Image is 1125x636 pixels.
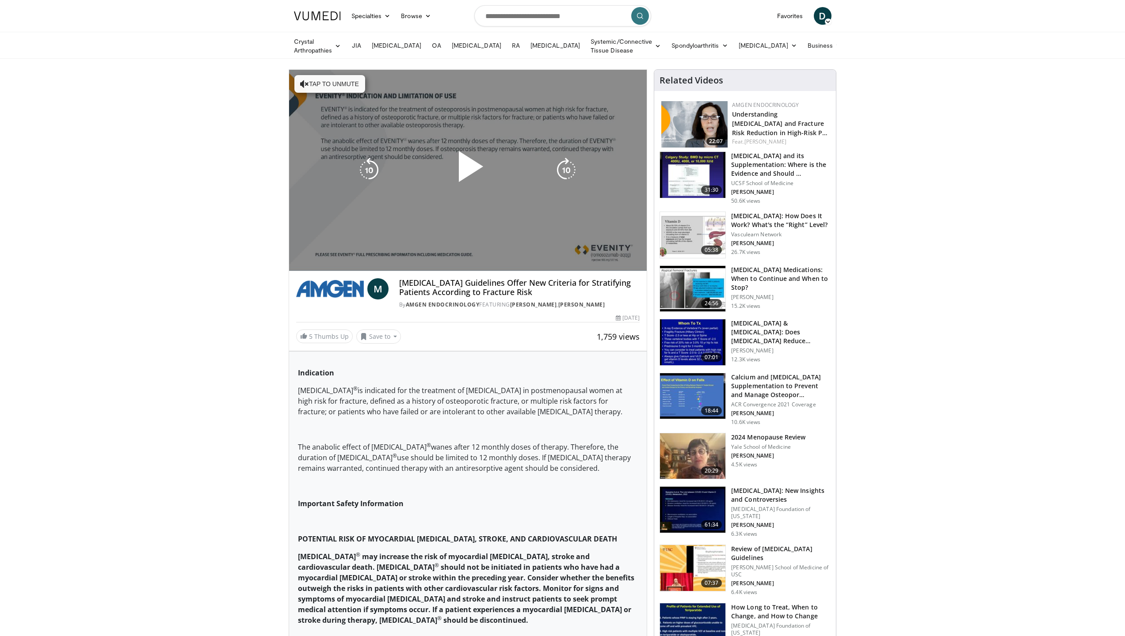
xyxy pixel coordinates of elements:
[399,278,640,297] h4: [MEDICAL_DATA] Guidelines Offer New Criteria for Stratifying Patients According to Fracture Risk
[660,487,725,533] img: d5d5a203-d863-4f8c-a9f7-ca13f0f4d8d5.150x105_q85_crop-smart_upscale.jpg
[731,443,805,450] p: Yale School of Medicine
[731,461,757,468] p: 4.5K views
[660,265,831,312] a: 24:56 [MEDICAL_DATA] Medications: When to Continue and When to Stop? [PERSON_NAME] 15.2K views
[731,564,831,578] p: [PERSON_NAME] School of Medicine of USC
[289,70,647,271] video-js: Video Player
[733,37,802,54] a: [MEDICAL_DATA]
[427,441,431,449] sup: ®
[558,301,605,308] a: [PERSON_NAME]
[597,331,640,342] span: 1,759 views
[437,614,442,622] sup: ®
[731,522,831,529] p: [PERSON_NAME]
[731,433,805,442] h3: 2024 Menopause Review
[435,561,439,569] sup: ®
[366,37,427,54] a: [MEDICAL_DATA]
[393,452,397,459] sup: ®
[298,499,404,508] strong: Important Safety Information
[731,265,831,292] h3: [MEDICAL_DATA] Medications: When to Continue and When to Stop?
[706,137,725,145] span: 22:07
[744,138,786,145] a: [PERSON_NAME]
[701,299,722,308] span: 24:56
[298,552,356,561] strong: [MEDICAL_DATA]
[731,240,831,247] p: [PERSON_NAME]
[701,185,722,194] span: 31:30
[616,314,640,322] div: [DATE]
[585,37,666,55] a: Systemic/Connective Tissue Disease
[660,319,831,366] a: 07:01 [MEDICAL_DATA] & [MEDICAL_DATA]: Does [MEDICAL_DATA] Reduce Falls/Fractures in t… [PERSON_N...
[388,127,547,213] button: Play Video
[731,580,831,587] p: [PERSON_NAME]
[660,151,831,204] a: 31:30 [MEDICAL_DATA] and its Supplementation: Where is the Evidence and Should … UCSF School of M...
[660,75,723,86] h4: Related Videos
[660,373,725,419] img: b5249f07-17f0-4517-978a-829c763bf3ed.150x105_q85_crop-smart_upscale.jpg
[298,552,590,572] strong: may increase the risk of myocardial [MEDICAL_DATA], stroke and cardiovascular death. [MEDICAL_DATA]
[660,433,725,479] img: 692f135d-47bd-4f7e-b54d-786d036e68d3.150x105_q85_crop-smart_upscale.jpg
[296,329,353,343] a: 5 Thumbs Up
[660,212,831,258] a: 05:38 [MEDICAL_DATA]: How Does It Work? What's the “Right” Level? Vasculearn Network [PERSON_NAME...
[346,7,396,25] a: Specialties
[731,319,831,345] h3: [MEDICAL_DATA] & [MEDICAL_DATA]: Does [MEDICAL_DATA] Reduce Falls/Fractures in t…
[731,373,831,399] h3: Calcium and [MEDICAL_DATA] Supplementation to Prevent and Manage Osteopor…
[731,180,831,187] p: UCSF School of Medicine
[474,5,651,26] input: Search topics, interventions
[356,551,360,558] sup: ®
[525,37,585,54] a: [MEDICAL_DATA]
[701,520,722,529] span: 61:34
[660,319,725,365] img: 6d2c734b-d54f-4c87-bcc9-c254c50adfb7.150x105_q85_crop-smart_upscale.jpg
[731,197,760,204] p: 50.6K views
[510,301,557,308] a: [PERSON_NAME]
[701,466,722,475] span: 20:29
[732,110,828,137] a: Understanding [MEDICAL_DATA] and Fracture Risk Reduction in High-Risk P…
[353,385,358,392] sup: ®
[660,486,831,538] a: 61:34 [MEDICAL_DATA]: New Insights and Controversies [MEDICAL_DATA] Foundation of [US_STATE] [PER...
[731,530,757,538] p: 6.3K views
[701,406,722,415] span: 18:44
[666,37,733,54] a: Spondyloarthritis
[347,37,366,54] a: JIA
[731,294,831,301] p: [PERSON_NAME]
[772,7,808,25] a: Favorites
[731,545,831,562] h3: Review of [MEDICAL_DATA] Guidelines
[298,442,638,473] p: The anabolic effect of [MEDICAL_DATA] wanes after 12 monthly doses of therapy. Therefore, the dur...
[661,101,728,148] img: c9a25db3-4db0-49e1-a46f-17b5c91d58a1.png.150x105_q85_crop-smart_upscale.png
[660,433,831,480] a: 20:29 2024 Menopause Review Yale School of Medicine [PERSON_NAME] 4.5K views
[731,452,805,459] p: [PERSON_NAME]
[731,506,831,520] p: [MEDICAL_DATA] Foundation of [US_STATE]
[660,212,725,258] img: 8daf03b8-df50-44bc-88e2-7c154046af55.150x105_q85_crop-smart_upscale.jpg
[731,231,831,238] p: Vasculearn Network
[814,7,831,25] a: D
[660,152,725,198] img: 4bb25b40-905e-443e-8e37-83f056f6e86e.150x105_q85_crop-smart_upscale.jpg
[294,75,365,93] button: Tap to unmute
[732,138,829,146] div: Feat.
[731,347,831,354] p: [PERSON_NAME]
[298,562,634,625] strong: should not be initiated in patients who have had a myocardial [MEDICAL_DATA] or stroke within the...
[296,278,364,299] img: Amgen Endocrinology
[732,101,799,109] a: Amgen Endocrinology
[367,278,389,299] span: M
[660,266,725,312] img: a7bc7889-55e5-4383-bab6-f6171a83b938.150x105_q85_crop-smart_upscale.jpg
[298,385,638,417] p: [MEDICAL_DATA] is indicated for the treatment of [MEDICAL_DATA] in postmenopausal women at high r...
[660,373,831,426] a: 18:44 Calcium and [MEDICAL_DATA] Supplementation to Prevent and Manage Osteopor… ACR Convergence ...
[731,303,760,310] p: 15.2K views
[731,249,760,256] p: 26.7K views
[731,151,831,178] h3: [MEDICAL_DATA] and its Supplementation: Where is the Evidence and Should …
[507,37,525,54] a: RA
[660,545,725,591] img: f522ce1a-ecfa-46c5-8aad-2d1b1c85ed38.150x105_q85_crop-smart_upscale.jpg
[701,246,722,254] span: 05:38
[731,189,831,196] p: [PERSON_NAME]
[309,332,313,341] span: 5
[731,419,760,426] p: 10.6K views
[660,545,831,596] a: 07:37 Review of [MEDICAL_DATA] Guidelines [PERSON_NAME] School of Medicine of USC [PERSON_NAME] 6...
[396,7,436,25] a: Browse
[298,534,617,544] strong: POTENTIAL RISK OF MYOCARDIAL [MEDICAL_DATA], STROKE, AND CARDIOVASCULAR DEATH
[731,603,831,621] h3: How Long to Treat, When to Change, and How to Change
[731,486,831,504] h3: [MEDICAL_DATA]: New Insights and Controversies
[427,37,446,54] a: OA
[661,101,728,148] a: 22:07
[406,301,480,308] a: Amgen Endocrinology
[294,11,341,20] img: VuMedi Logo
[731,356,760,363] p: 12.3K views
[731,589,757,596] p: 6.4K views
[399,301,640,309] div: By FEATURING ,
